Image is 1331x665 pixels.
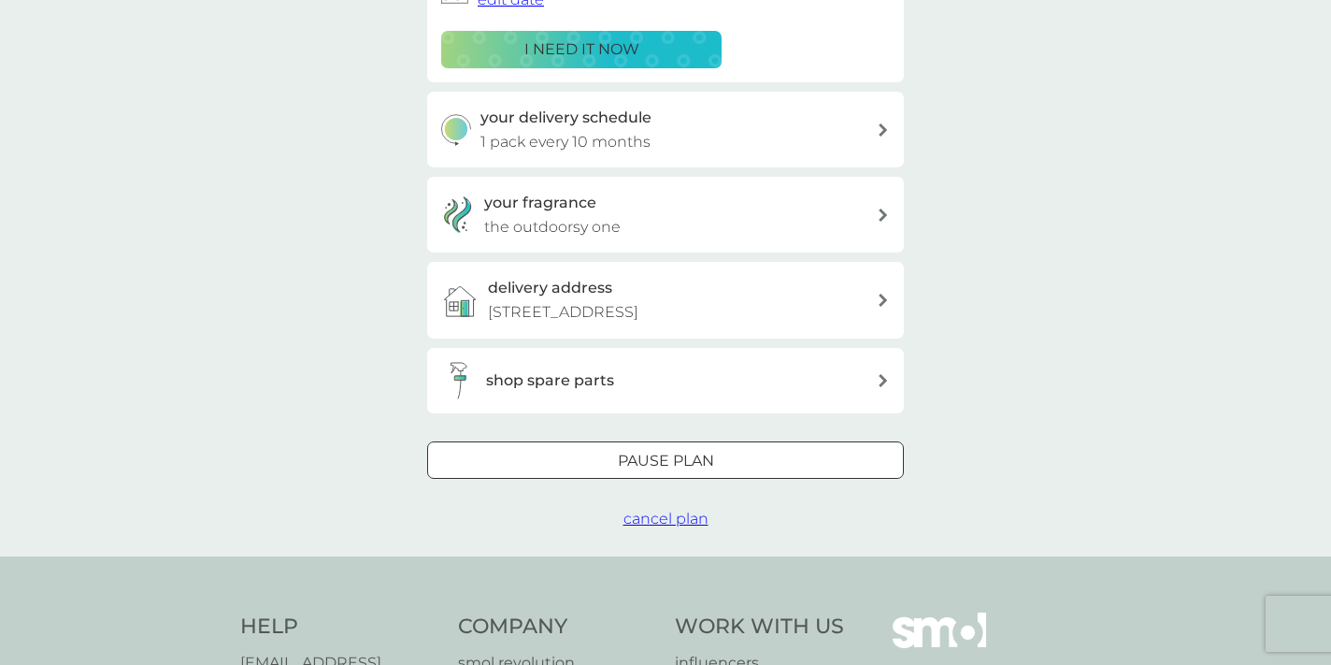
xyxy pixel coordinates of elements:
p: i need it now [524,37,639,62]
button: i need it now [441,31,722,68]
span: cancel plan [623,510,708,528]
p: Pause plan [618,449,714,473]
h4: Work With Us [675,613,844,642]
h4: Company [458,613,657,642]
h3: your delivery schedule [480,106,651,130]
button: your delivery schedule1 pack every 10 months [427,92,904,167]
a: delivery address[STREET_ADDRESS] [427,262,904,338]
p: 1 pack every 10 months [480,130,651,154]
button: shop spare parts [427,348,904,413]
h3: delivery address [488,276,612,300]
button: cancel plan [623,507,708,531]
a: your fragrancethe outdoorsy one [427,177,904,253]
button: Pause plan [427,441,904,479]
p: the outdoorsy one [484,215,621,239]
h3: your fragrance [484,191,596,215]
h3: shop spare parts [486,369,614,393]
p: [STREET_ADDRESS] [488,300,638,325]
h4: Help [240,613,439,642]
